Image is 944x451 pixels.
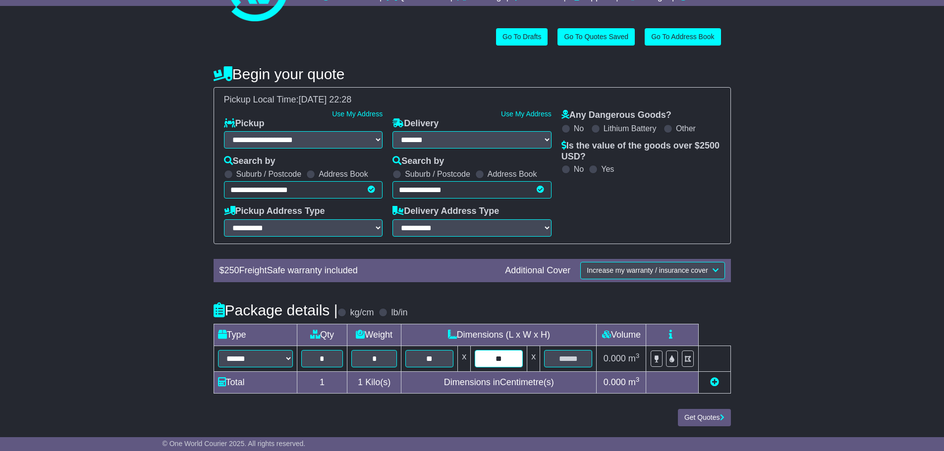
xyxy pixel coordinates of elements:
label: Other [676,124,696,133]
span: © One World Courier 2025. All rights reserved. [163,440,306,448]
td: Total [214,371,297,393]
label: Is the value of the goods over $ ? [561,141,721,162]
span: 0.000 [604,377,626,387]
label: No [574,124,584,133]
label: Yes [601,164,614,174]
label: Search by [224,156,276,167]
button: Increase my warranty / insurance cover [580,262,724,279]
span: 1 [358,377,363,387]
div: $ FreightSafe warranty included [215,265,500,276]
label: Suburb / Postcode [236,169,302,179]
label: Any Dangerous Goods? [561,110,671,121]
td: Type [214,324,297,346]
div: Pickup Local Time: [219,95,725,105]
button: Get Quotes [678,409,731,426]
a: Use My Address [332,110,383,118]
sup: 3 [636,376,640,383]
span: 250 [224,265,239,275]
label: lb/in [391,307,407,318]
label: Lithium Battery [604,124,657,133]
td: x [527,346,540,371]
div: Additional Cover [500,265,575,276]
label: Pickup [224,118,265,129]
label: Delivery [392,118,439,129]
label: kg/cm [350,307,374,318]
td: x [458,346,471,371]
td: Weight [347,324,401,346]
span: m [628,377,640,387]
td: Volume [597,324,646,346]
td: Dimensions in Centimetre(s) [401,371,597,393]
label: No [574,164,584,174]
a: Go To Quotes Saved [557,28,635,46]
td: Kilo(s) [347,371,401,393]
label: Suburb / Postcode [405,169,470,179]
sup: 3 [636,352,640,359]
h4: Package details | [214,302,338,318]
label: Address Book [319,169,368,179]
a: Use My Address [501,110,552,118]
span: m [628,353,640,363]
span: 0.000 [604,353,626,363]
a: Go To Address Book [645,28,721,46]
td: 1 [297,371,347,393]
a: Go To Drafts [496,28,548,46]
span: 2500 [700,141,720,150]
span: USD [561,151,580,161]
span: Increase my warranty / insurance cover [587,266,708,274]
label: Delivery Address Type [392,206,499,217]
td: Qty [297,324,347,346]
label: Address Book [488,169,537,179]
label: Search by [392,156,444,167]
a: Add new item [710,377,719,387]
label: Pickup Address Type [224,206,325,217]
h4: Begin your quote [214,66,731,82]
span: [DATE] 22:28 [299,95,352,104]
td: Dimensions (L x W x H) [401,324,597,346]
